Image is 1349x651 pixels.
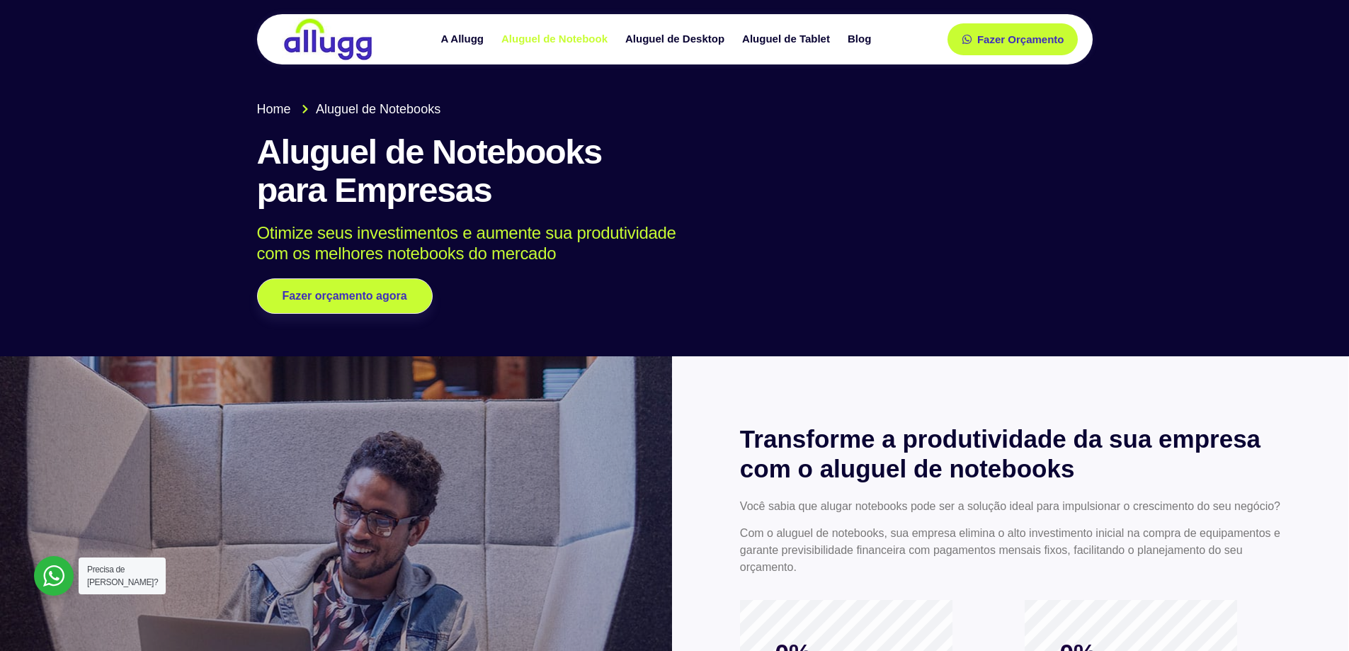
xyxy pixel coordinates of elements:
[618,27,735,52] a: Aluguel de Desktop
[87,565,158,587] span: Precisa de [PERSON_NAME]?
[735,27,841,52] a: Aluguel de Tablet
[257,100,291,119] span: Home
[312,100,440,119] span: Aluguel de Notebooks
[494,27,618,52] a: Aluguel de Notebook
[257,278,433,314] a: Fazer orçamento agora
[257,133,1093,210] h1: Aluguel de Notebooks para Empresas
[977,34,1064,45] span: Fazer Orçamento
[841,27,882,52] a: Blog
[257,223,1072,264] p: Otimize seus investimentos e aumente sua produtividade com os melhores notebooks do mercado
[282,18,374,61] img: locação de TI é Allugg
[283,290,407,302] span: Fazer orçamento agora
[947,23,1078,55] a: Fazer Orçamento
[740,424,1281,484] h2: Transforme a produtividade da sua empresa com o aluguel de notebooks
[740,525,1281,576] p: Com o aluguel de notebooks, sua empresa elimina o alto investimento inicial na compra de equipame...
[740,498,1281,515] p: Você sabia que alugar notebooks pode ser a solução ideal para impulsionar o crescimento do seu ne...
[433,27,494,52] a: A Allugg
